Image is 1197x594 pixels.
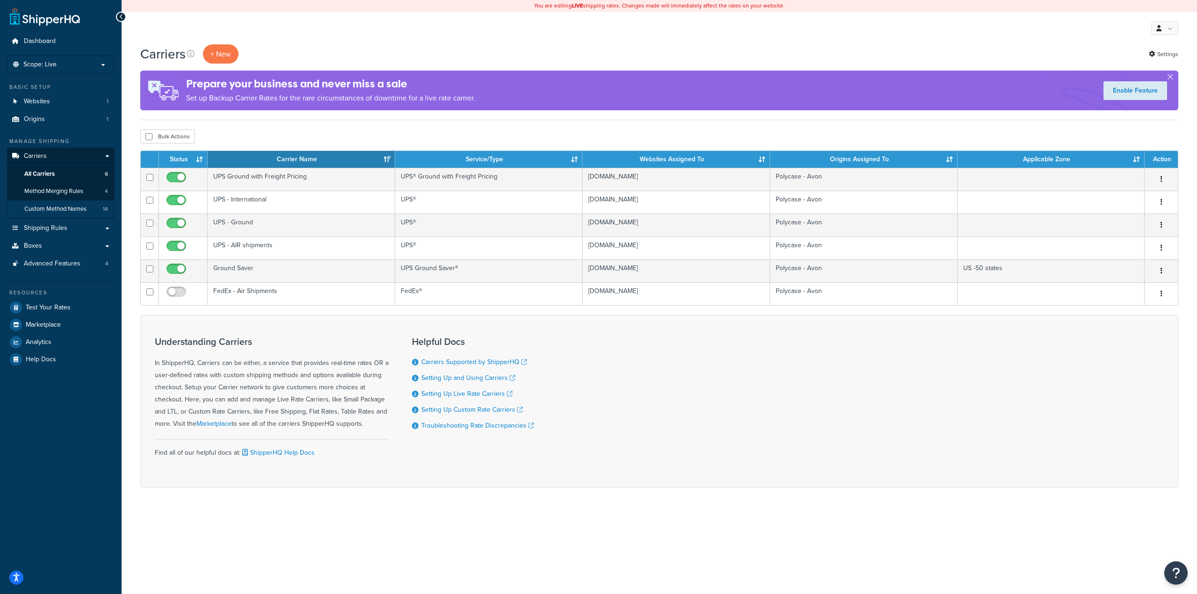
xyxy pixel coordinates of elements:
[770,191,958,214] td: Polycase - Avon
[7,93,115,110] li: Websites
[421,421,534,430] a: Troubleshooting Rate Discrepancies
[103,205,108,213] span: 14
[1149,48,1178,61] a: Settings
[7,33,115,50] a: Dashboard
[7,183,115,200] a: Method Merging Rules 4
[7,183,115,200] li: Method Merging Rules
[1103,81,1167,100] a: Enable Feature
[421,357,527,367] a: Carriers Supported by ShipperHQ
[412,336,534,347] h3: Helpful Docs
[7,111,115,128] a: Origins 1
[140,129,195,143] button: Bulk Actions
[7,148,115,219] li: Carriers
[7,237,115,255] a: Boxes
[958,259,1145,282] td: US -50 states
[7,83,115,91] div: Basic Setup
[24,187,83,195] span: Method Merging Rules
[196,419,231,429] a: Marketplace
[24,152,47,160] span: Carriers
[10,7,80,26] a: ShipperHQ Home
[1164,561,1188,585] button: Open Resource Center
[155,336,389,430] div: In ShipperHQ, Carriers can be either, a service that provides real-time rates OR a user-defined r...
[208,168,395,191] td: UPS Ground with Freight Pricing
[770,214,958,236] td: Polycase - Avon
[24,260,80,268] span: Advanced Features
[583,191,770,214] td: [DOMAIN_NAME]
[583,282,770,305] td: [DOMAIN_NAME]
[155,439,389,459] div: Find all of our helpful docs at:
[24,242,42,250] span: Boxes
[421,389,512,399] a: Setting Up Live Rate Carriers
[7,165,115,183] a: All Carriers 6
[26,304,71,312] span: Test Your Rates
[395,151,583,168] th: Service/Type: activate to sort column ascending
[395,191,583,214] td: UPS®
[7,93,115,110] a: Websites 1
[7,334,115,351] a: Analytics
[26,321,61,329] span: Marketplace
[572,1,583,10] b: LIVE
[155,336,389,347] h3: Understanding Carriers
[7,351,115,368] a: Help Docs
[770,151,958,168] th: Origins Assigned To: activate to sort column ascending
[395,214,583,236] td: UPS®
[105,187,108,195] span: 4
[159,151,208,168] th: Status: activate to sort column ascending
[7,165,115,183] li: All Carriers
[583,151,770,168] th: Websites Assigned To: activate to sort column ascending
[208,151,395,168] th: Carrier Name: activate to sort column ascending
[770,236,958,259] td: Polycase - Avon
[26,338,51,346] span: Analytics
[105,170,108,178] span: 6
[7,255,115,272] li: Advanced Features
[24,115,45,123] span: Origins
[23,61,57,69] span: Scope: Live
[105,260,108,268] span: 4
[186,76,475,92] h4: Prepare your business and never miss a sale
[24,37,56,45] span: Dashboard
[770,282,958,305] td: Polycase - Avon
[7,316,115,333] a: Marketplace
[395,236,583,259] td: UPS®
[24,205,87,213] span: Custom Method Names
[770,168,958,191] td: Polycase - Avon
[208,236,395,259] td: UPS - AIR shipments
[208,214,395,236] td: UPS - Ground
[107,98,108,106] span: 1
[770,259,958,282] td: Polycase - Avon
[421,373,515,383] a: Setting Up and Using Carriers
[26,356,56,364] span: Help Docs
[7,299,115,316] a: Test Your Rates
[7,137,115,145] div: Manage Shipping
[583,214,770,236] td: [DOMAIN_NAME]
[583,259,770,282] td: [DOMAIN_NAME]
[186,92,475,105] p: Set up Backup Carrier Rates for the rare circumstances of downtime for a live rate carrier.
[958,151,1145,168] th: Applicable Zone: activate to sort column ascending
[421,405,523,415] a: Setting Up Custom Rate Carriers
[24,170,55,178] span: All Carriers
[395,259,583,282] td: UPS Ground Saver®
[203,44,238,64] button: + New
[208,191,395,214] td: UPS - International
[140,45,186,63] h1: Carriers
[7,111,115,128] li: Origins
[1145,151,1178,168] th: Action
[395,168,583,191] td: UPS® Ground with Freight Pricing
[24,224,67,232] span: Shipping Rules
[7,220,115,237] a: Shipping Rules
[583,168,770,191] td: [DOMAIN_NAME]
[395,282,583,305] td: FedEx®
[107,115,108,123] span: 1
[240,448,315,458] a: ShipperHQ Help Docs
[208,282,395,305] td: FedEx - Air Shipments
[7,148,115,165] a: Carriers
[583,236,770,259] td: [DOMAIN_NAME]
[140,71,186,110] img: ad-rules-rateshop-fe6ec290ccb7230408bd80ed9643f0289d75e0ffd9eb532fc0e269fcd187b520.png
